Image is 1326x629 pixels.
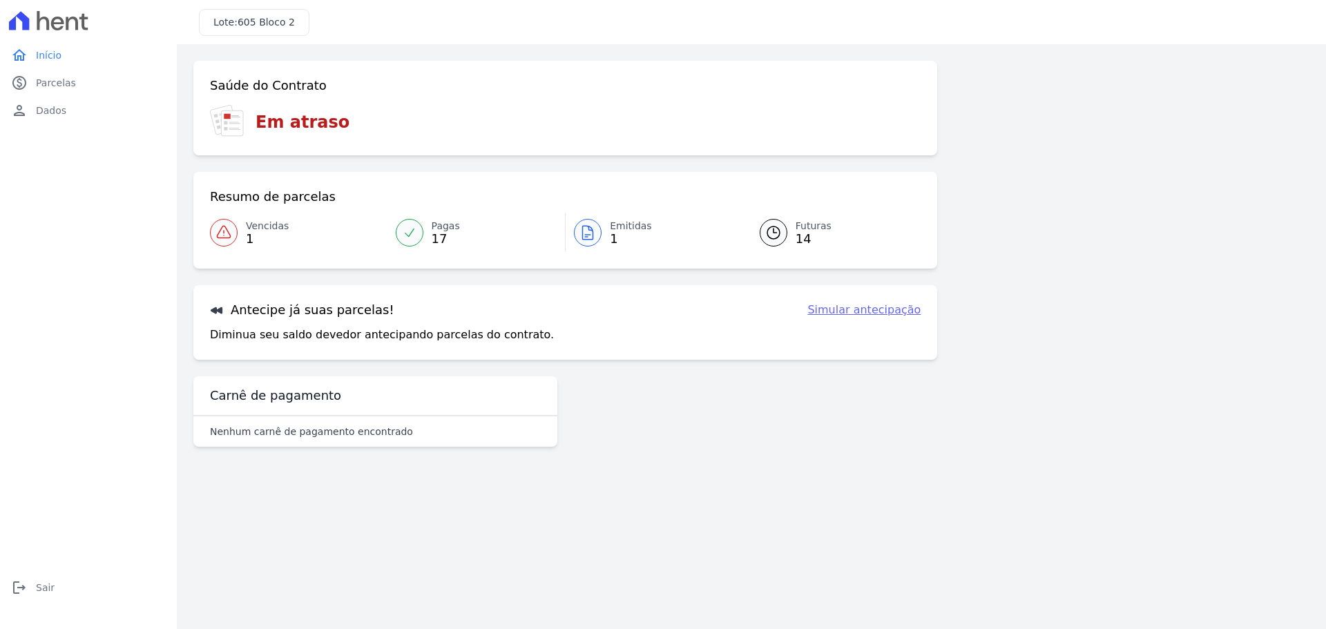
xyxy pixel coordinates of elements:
[36,104,66,117] span: Dados
[213,15,295,30] h3: Lote:
[210,213,387,252] a: Vencidas 1
[432,233,460,244] span: 17
[36,581,55,594] span: Sair
[210,77,327,94] h3: Saúde do Contrato
[796,233,832,244] span: 14
[610,233,652,244] span: 1
[743,213,921,252] a: Futuras 14
[210,327,554,343] p: Diminua seu saldo devedor antecipando parcelas do contrato.
[246,219,289,233] span: Vencidas
[6,69,171,97] a: paidParcelas
[11,579,28,596] i: logout
[210,425,413,438] p: Nenhum carnê de pagamento encontrado
[246,233,289,244] span: 1
[210,188,336,205] h3: Resumo de parcelas
[238,17,295,28] span: 605 Bloco 2
[6,41,171,69] a: homeInício
[256,110,349,135] h3: Em atraso
[11,47,28,64] i: home
[210,387,341,404] h3: Carnê de pagamento
[387,213,566,252] a: Pagas 17
[807,302,921,318] a: Simular antecipação
[11,102,28,119] i: person
[6,97,171,124] a: personDados
[36,76,76,90] span: Parcelas
[610,219,652,233] span: Emitidas
[36,48,61,62] span: Início
[432,219,460,233] span: Pagas
[796,219,832,233] span: Futuras
[210,302,394,318] h3: Antecipe já suas parcelas!
[11,75,28,91] i: paid
[566,213,743,252] a: Emitidas 1
[6,574,171,601] a: logoutSair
